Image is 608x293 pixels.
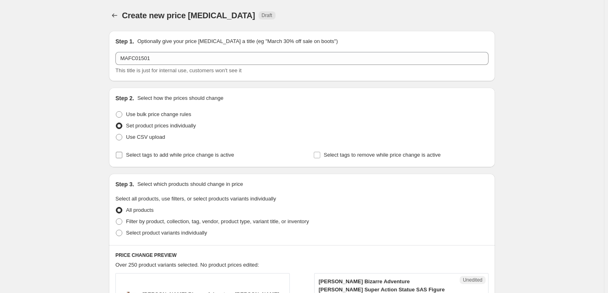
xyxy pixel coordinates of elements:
[115,196,276,202] span: Select all products, use filters, or select products variants individually
[115,180,134,188] h2: Step 3.
[126,152,234,158] span: Select tags to add while price change is active
[115,52,489,65] input: 30% off holiday sale
[319,278,445,293] span: [PERSON_NAME] Bizarre Adventure [PERSON_NAME] Super Action Statue SAS Figure
[115,67,241,73] span: This title is just for internal use, customers won't see it
[109,10,120,21] button: Price change jobs
[137,94,224,102] p: Select how the prices should change
[463,277,482,283] span: Unedited
[115,252,489,259] h6: PRICE CHANGE PREVIEW
[126,134,165,140] span: Use CSV upload
[324,152,441,158] span: Select tags to remove while price change is active
[115,262,259,268] span: Over 250 product variants selected. No product prices edited:
[137,37,338,45] p: Optionally give your price [MEDICAL_DATA] a title (eg "March 30% off sale on boots")
[126,218,309,224] span: Filter by product, collection, tag, vendor, product type, variant title, or inventory
[115,37,134,45] h2: Step 1.
[126,207,154,213] span: All products
[126,230,207,236] span: Select product variants individually
[115,94,134,102] h2: Step 2.
[126,111,191,117] span: Use bulk price change rules
[262,12,272,19] span: Draft
[137,180,243,188] p: Select which products should change in price
[126,123,196,129] span: Set product prices individually
[122,11,255,20] span: Create new price [MEDICAL_DATA]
